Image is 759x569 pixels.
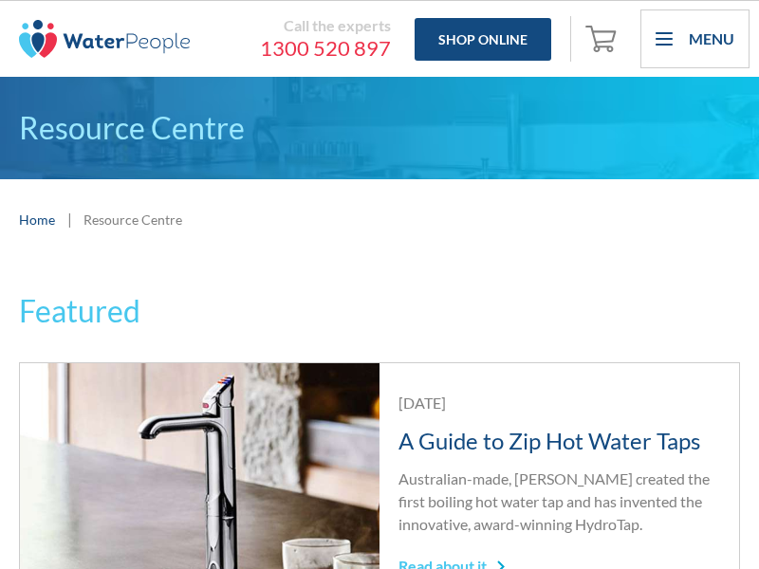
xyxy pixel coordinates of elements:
a: Home [19,210,55,229]
p: Australian-made, [PERSON_NAME] created the first boiling hot water tap and has invented the innov... [398,468,720,536]
div: Menu [689,28,734,50]
div: [DATE] [398,392,720,414]
div: Resource Centre [83,210,182,229]
img: The Water People [19,20,190,58]
div: | [65,208,74,230]
a: 1300 520 897 [209,35,391,62]
img: shopping cart [585,23,621,53]
div: Call the experts [209,16,391,35]
h4: A Guide to Zip Hot Water Taps [398,424,720,458]
div: menu [640,9,750,68]
a: Shop Online [415,18,551,61]
a: Open empty cart [581,16,626,62]
h1: Resource Centre [19,105,740,151]
h3: Featured [19,288,740,334]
